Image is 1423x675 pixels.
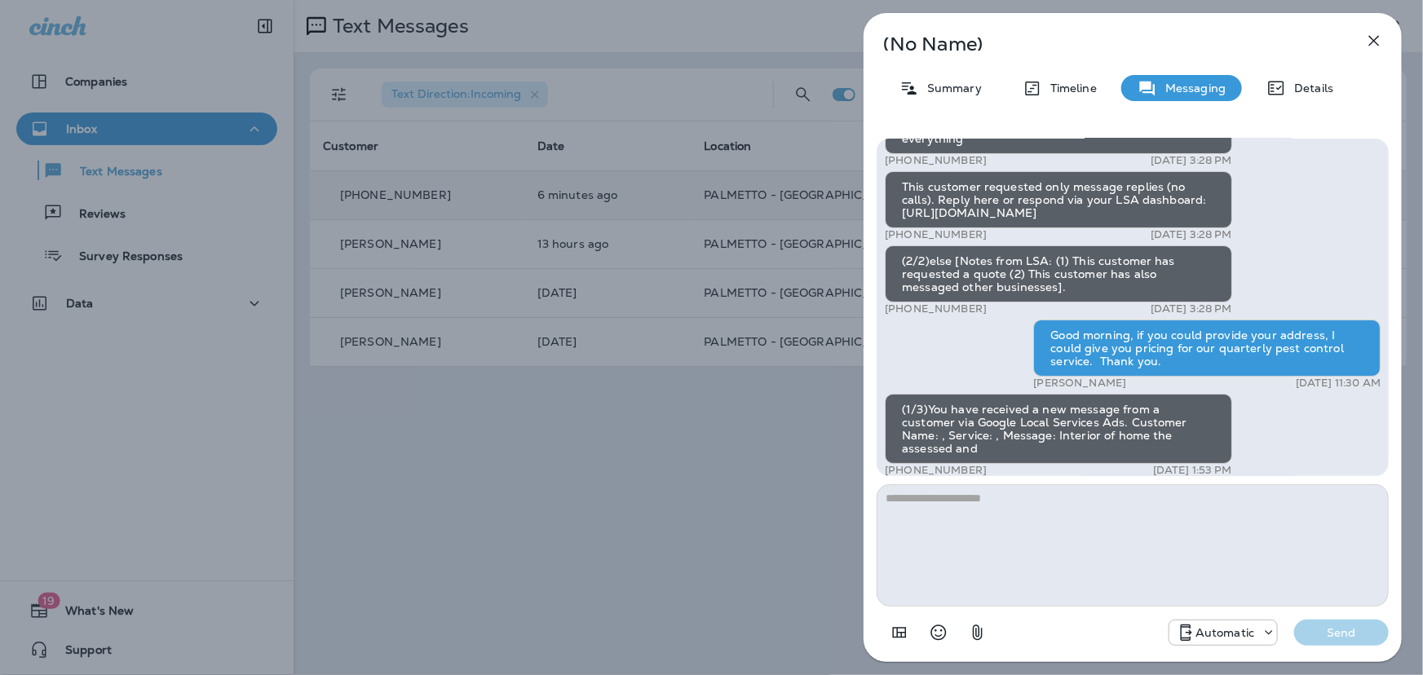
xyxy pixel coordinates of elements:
[885,302,987,315] p: [PHONE_NUMBER]
[1151,302,1232,315] p: [DATE] 3:28 PM
[1033,320,1381,377] div: Good morning, if you could provide your address, I could give you pricing for our quarterly pest ...
[885,394,1232,464] div: (1/3)You have received a new message from a customer via Google Local Services Ads. Customer Name...
[1296,377,1381,390] p: [DATE] 11:30 AM
[922,616,955,649] button: Select an emoji
[1042,82,1097,95] p: Timeline
[885,464,987,477] p: [PHONE_NUMBER]
[919,82,982,95] p: Summary
[883,37,1328,51] p: (No Name)
[885,171,1232,228] div: This customer requested only message replies (no calls). Reply here or respond via your LSA dashb...
[1195,626,1254,639] p: Automatic
[1157,82,1226,95] p: Messaging
[885,154,987,167] p: [PHONE_NUMBER]
[1151,154,1232,167] p: [DATE] 3:28 PM
[1286,82,1333,95] p: Details
[1033,377,1126,390] p: [PERSON_NAME]
[885,245,1232,302] div: (2/2)else [Notes from LSA: (1) This customer has requested a quote (2) This customer has also mes...
[885,228,987,241] p: [PHONE_NUMBER]
[1151,228,1232,241] p: [DATE] 3:28 PM
[1153,464,1232,477] p: [DATE] 1:53 PM
[883,616,916,649] button: Add in a premade template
